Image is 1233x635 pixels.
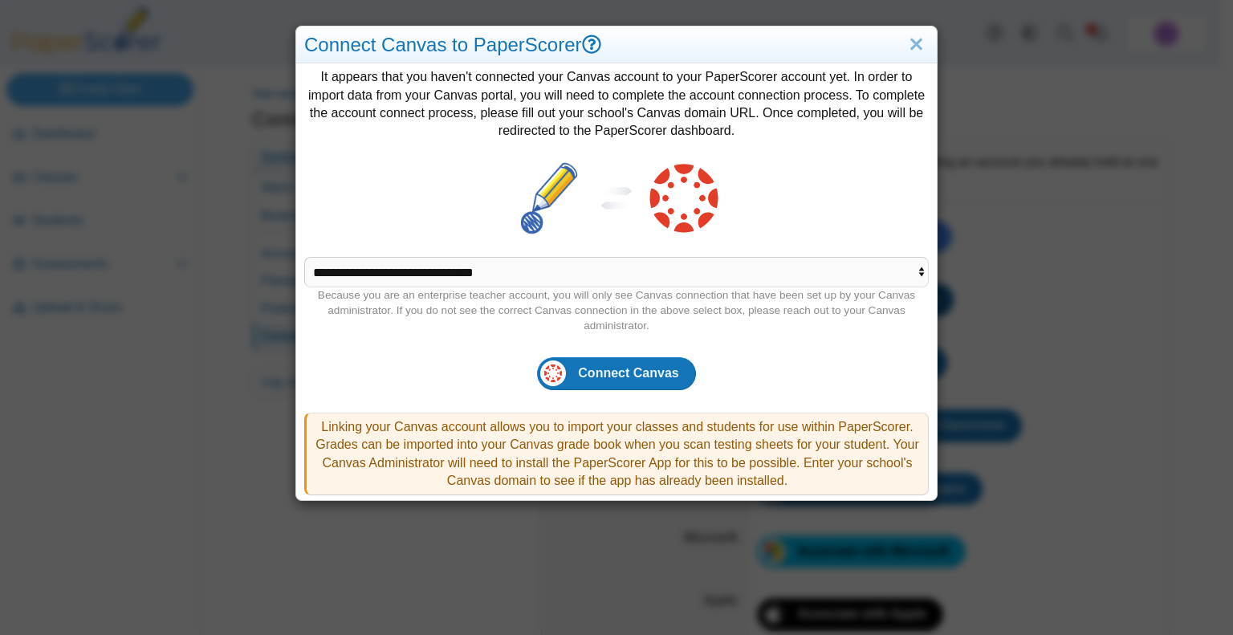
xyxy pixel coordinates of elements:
span: Connect Canvas [578,366,678,380]
a: Close [904,31,929,59]
button: Connect Canvas [537,357,695,389]
img: canvas-logo.png [644,158,724,238]
img: paper-scorer-favicon.png [509,158,589,238]
div: Connect Canvas to PaperScorer [296,26,937,64]
div: It appears that you haven't connected your Canvas account to your PaperScorer account yet. In ord... [296,63,937,500]
div: Because you are an enterprise teacher account, you will only see Canvas connection that have been... [304,287,929,333]
div: Linking your Canvas account allows you to import your classes and students for use within PaperSc... [304,413,929,496]
img: sync.svg [589,187,644,210]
